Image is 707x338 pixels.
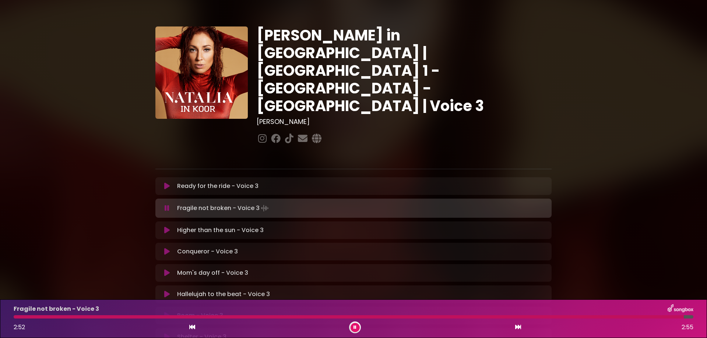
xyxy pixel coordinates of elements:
p: Mom's day off - Voice 3 [177,268,248,277]
p: Fragile not broken - Voice 3 [14,305,99,313]
p: Hallelujah to the beat - Voice 3 [177,290,270,299]
span: 2:55 [682,323,693,332]
p: Conqueror - Voice 3 [177,247,238,256]
p: Higher than the sun - Voice 3 [177,226,264,235]
img: YTVS25JmS9CLUqXqkEhs [155,26,248,119]
img: waveform4.gif [260,203,270,213]
img: songbox-logo-white.png [668,304,693,314]
h1: [PERSON_NAME] in [GEOGRAPHIC_DATA] | [GEOGRAPHIC_DATA] 1 - [GEOGRAPHIC_DATA] - [GEOGRAPHIC_DATA] ... [257,26,552,115]
h3: [PERSON_NAME] [257,118,552,126]
p: Ready for the ride - Voice 3 [177,182,258,191]
p: Fragile not broken - Voice 3 [177,203,270,213]
span: 2:52 [14,323,25,331]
